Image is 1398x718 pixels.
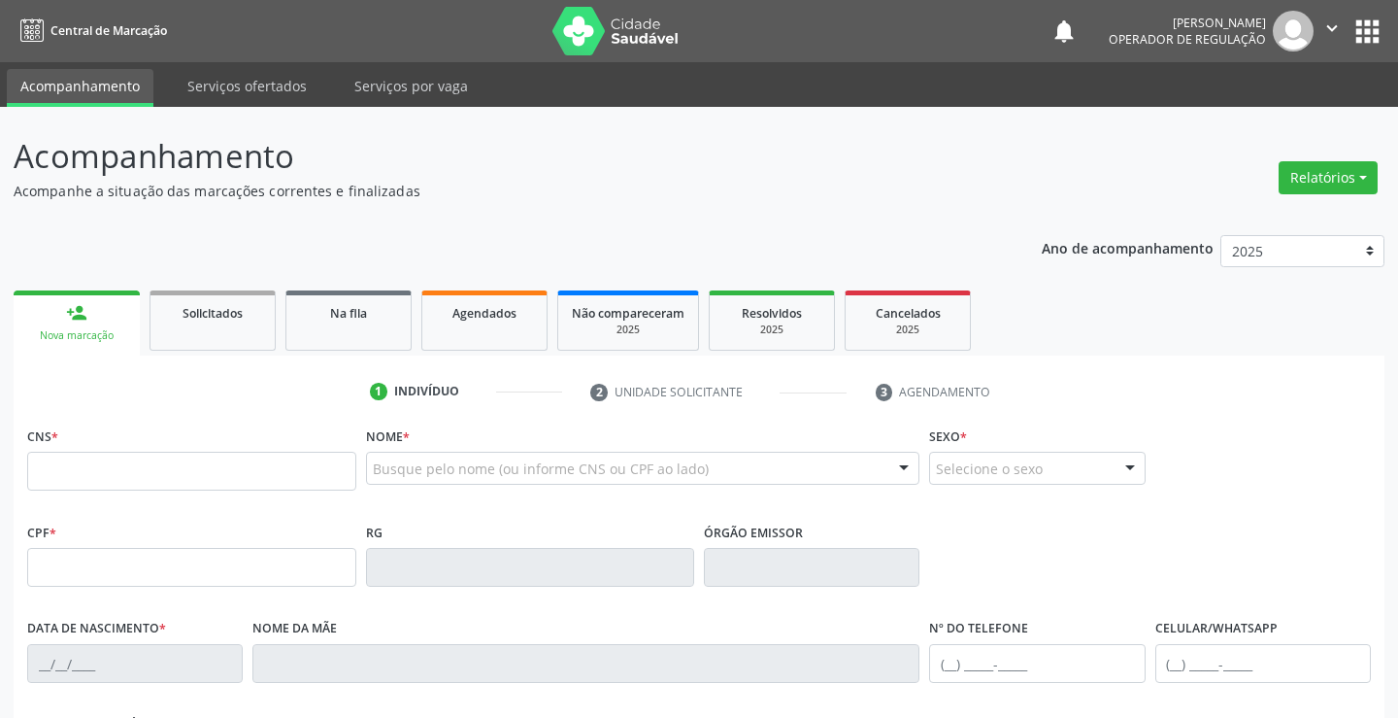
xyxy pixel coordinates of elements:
i:  [1321,17,1343,39]
a: Serviços ofertados [174,69,320,103]
p: Ano de acompanhamento [1042,235,1214,259]
label: Órgão emissor [704,518,803,548]
div: 1 [370,383,387,400]
span: Cancelados [876,305,941,322]
span: Resolvidos [742,305,802,322]
p: Acompanhe a situação das marcações correntes e finalizadas [14,181,973,201]
label: CPF [27,518,56,548]
a: Acompanhamento [7,69,153,107]
span: Busque pelo nome (ou informe CNS ou CPF ao lado) [373,459,709,479]
div: 2025 [859,323,956,337]
div: Nova marcação [27,328,126,343]
button: notifications [1050,17,1078,45]
label: RG [366,518,383,548]
span: Central de Marcação [50,22,167,39]
button:  [1314,11,1350,51]
input: (__) _____-_____ [929,644,1145,683]
label: Nome da mãe [252,614,337,644]
label: Data de nascimento [27,614,166,644]
span: Solicitados [183,305,243,322]
a: Serviços por vaga [341,69,482,103]
div: person_add [66,302,87,324]
span: Agendados [452,305,516,322]
span: Na fila [330,305,367,322]
span: Operador de regulação [1109,31,1266,48]
div: [PERSON_NAME] [1109,15,1266,31]
label: CNS [27,422,58,452]
p: Acompanhamento [14,132,973,181]
input: (__) _____-_____ [1155,644,1371,683]
label: Celular/WhatsApp [1155,614,1278,644]
a: Central de Marcação [14,15,167,47]
span: Não compareceram [572,305,684,322]
label: Sexo [929,422,967,452]
div: 2025 [572,323,684,337]
img: img [1273,11,1314,51]
button: Relatórios [1279,161,1378,194]
span: Selecione o sexo [936,459,1043,479]
div: Indivíduo [394,383,459,400]
div: 2025 [723,323,820,337]
input: __/__/____ [27,644,243,683]
label: Nº do Telefone [929,614,1028,644]
button: apps [1350,15,1384,49]
label: Nome [366,422,410,452]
